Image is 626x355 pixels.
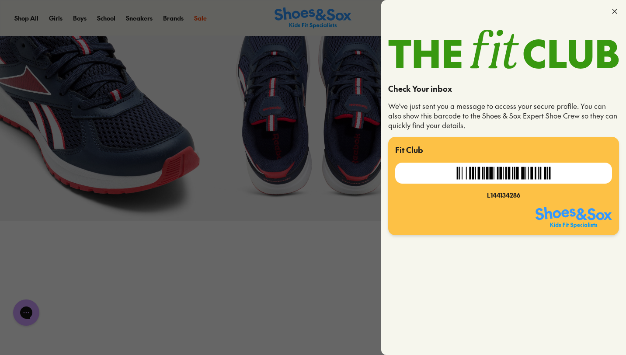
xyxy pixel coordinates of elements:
img: SNS_Logo_Responsive.svg [536,207,612,228]
img: TheFitClub_Landscape_2a1d24fe-98f1-4588-97ac-f3657bedce49.svg [388,30,619,69]
p: Check Your inbox [388,83,619,94]
button: Open gorgias live chat [4,3,31,29]
p: We've just sent you a message to access your secure profile. You can also show this barcode to th... [388,101,619,130]
img: jVyhCMQISOgYKi8Ugf0RkND728gVikCMgISOofJCEdgfAQm9v41coQjECEjoGCovFIH9EZDQ+9vIFYpAjMAPuwOuEBCxTckAA... [452,163,555,184]
p: Fit Club [395,144,612,156]
div: L144134286 [395,191,612,200]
